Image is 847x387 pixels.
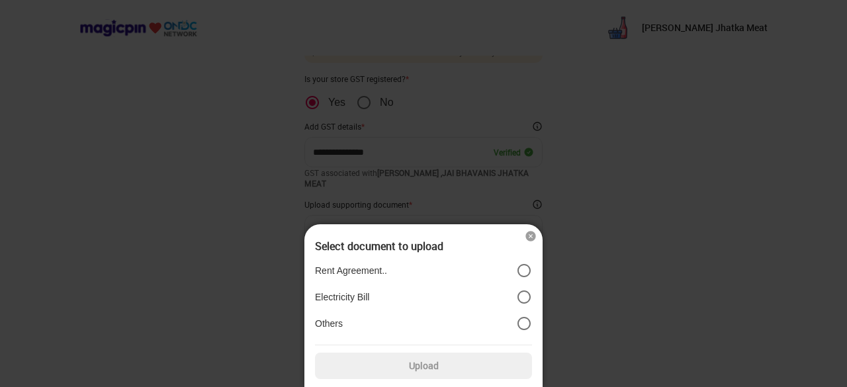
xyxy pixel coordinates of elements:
[315,291,369,303] p: Electricity Bill
[315,318,343,329] p: Others
[315,257,532,337] div: position
[315,265,387,277] p: Rent Agreement..
[524,230,537,243] img: cross_icon.7ade555c.svg
[315,240,532,252] div: Select document to upload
